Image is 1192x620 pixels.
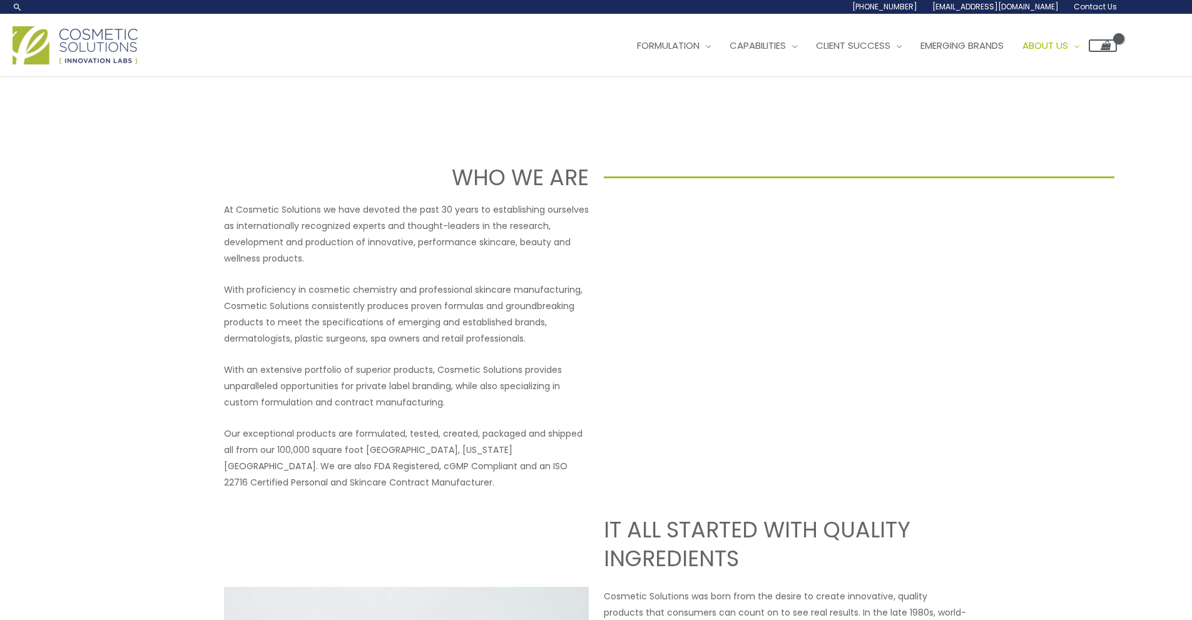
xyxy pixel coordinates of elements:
span: Contact Us [1074,1,1117,12]
nav: Site Navigation [618,27,1117,64]
span: Capabilities [730,39,786,52]
span: Formulation [637,39,700,52]
a: Formulation [628,27,720,64]
a: About Us [1013,27,1089,64]
h2: IT ALL STARTED WITH QUALITY INGREDIENTS [604,516,969,572]
span: About Us [1022,39,1068,52]
p: With proficiency in cosmetic chemistry and professional skincare manufacturing, Cosmetic Solution... [224,282,589,347]
p: With an extensive portfolio of superior products, Cosmetic Solutions provides unparalleled opport... [224,362,589,410]
h1: WHO WE ARE [78,162,589,193]
p: Our exceptional products are formulated, tested, created, packaged and shipped all from our 100,0... [224,425,589,490]
a: Search icon link [13,2,23,12]
a: Emerging Brands [911,27,1013,64]
img: Cosmetic Solutions Logo [13,26,138,64]
span: [EMAIL_ADDRESS][DOMAIN_NAME] [932,1,1059,12]
iframe: Get to know Cosmetic Solutions Private Label Skin Care [604,201,969,407]
a: Client Success [807,27,911,64]
span: Client Success [816,39,890,52]
a: View Shopping Cart, empty [1089,39,1117,52]
span: Emerging Brands [920,39,1004,52]
span: [PHONE_NUMBER] [852,1,917,12]
p: At Cosmetic Solutions we have devoted the past 30 years to establishing ourselves as internationa... [224,201,589,267]
a: Capabilities [720,27,807,64]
